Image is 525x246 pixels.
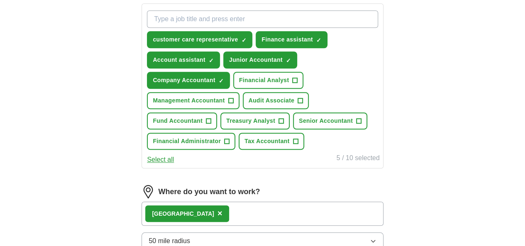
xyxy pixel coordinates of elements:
[147,51,220,68] button: Account assistant✓
[158,186,260,197] label: Where do you want to work?
[147,31,252,48] button: customer care representative✓
[239,133,304,150] button: Tax Accountant
[209,57,214,64] span: ✓
[244,137,289,146] span: Tax Accountant
[286,57,291,64] span: ✓
[217,207,222,220] button: ×
[147,133,235,150] button: Financial Administrator
[239,76,289,85] span: Financial Analyst
[219,78,224,84] span: ✓
[153,137,221,146] span: Financial Administrator
[147,92,239,109] button: Management Accountant
[152,209,214,218] div: [GEOGRAPHIC_DATA]
[241,37,246,44] span: ✓
[220,112,290,129] button: Treasury Analyst
[256,31,327,48] button: Finance assistant✓
[217,209,222,218] span: ×
[153,35,238,44] span: customer care representative
[149,236,190,246] span: 50 mile radius
[142,185,155,198] img: location.png
[147,72,230,89] button: Company Accountant✓
[153,96,225,105] span: Management Accountant
[293,112,367,129] button: Senior Accountant
[261,35,313,44] span: Finance assistant
[153,76,215,85] span: Company Accountant
[249,96,295,105] span: Audit Associate
[299,117,353,125] span: Senior Accountant
[153,117,203,125] span: Fund Accountant
[337,153,380,165] div: 5 / 10 selected
[153,56,205,64] span: Account assistant
[226,117,275,125] span: Treasury Analyst
[243,92,309,109] button: Audit Associate
[233,72,304,89] button: Financial Analyst
[147,10,378,28] input: Type a job title and press enter
[147,155,174,165] button: Select all
[229,56,283,64] span: Junior Accountant
[316,37,321,44] span: ✓
[147,112,217,129] button: Fund Accountant
[223,51,297,68] button: Junior Accountant✓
